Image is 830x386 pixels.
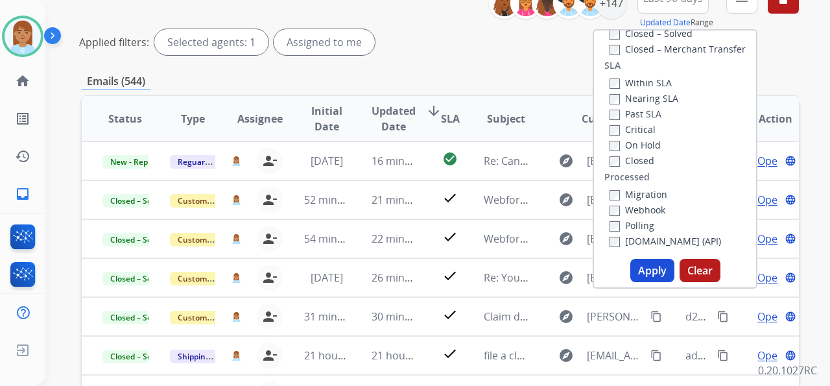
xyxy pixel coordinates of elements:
span: Closed – Solved [102,311,174,324]
span: SLA [441,111,460,127]
span: Assignee [237,111,283,127]
span: Reguard CS [170,155,229,169]
span: [EMAIL_ADDRESS][DOMAIN_NAME] [587,348,643,363]
span: Status [108,111,142,127]
span: 21 hours ago [372,348,436,363]
input: Closed [610,156,620,167]
span: Re: Can't Upload Photos [484,154,602,168]
span: Updated Date [372,103,416,134]
mat-icon: language [785,155,796,167]
input: [DOMAIN_NAME] (API) [610,237,620,247]
label: Webhook [610,204,665,216]
span: [EMAIL_ADDRESS][DOMAIN_NAME] [587,153,643,169]
span: [DATE] [311,154,343,168]
span: Type [181,111,205,127]
mat-icon: content_copy [650,350,662,361]
label: Within SLA [610,77,672,89]
mat-icon: explore [558,231,574,247]
span: 52 minutes ago [304,193,379,207]
mat-icon: language [785,194,796,206]
label: Polling [610,219,654,232]
input: Critical [610,125,620,136]
mat-icon: arrow_downward [426,103,442,119]
mat-icon: home [15,73,30,89]
label: Past SLA [610,108,661,120]
span: Customer [582,111,632,127]
span: Closed – Solved [102,233,174,247]
span: Customer Support [170,272,254,285]
span: Open [757,231,784,247]
mat-icon: check [442,268,458,283]
span: [PERSON_NAME][EMAIL_ADDRESS][DOMAIN_NAME] [587,309,643,324]
label: Critical [610,123,656,136]
span: Open [757,348,784,363]
input: Migration [610,190,620,200]
span: Re: Your Extend claim is approved [484,271,650,285]
span: New - Reply [102,155,161,169]
mat-icon: check [442,307,458,322]
span: 26 minutes ago [372,271,447,285]
span: Open [757,270,784,285]
input: Closed – Solved [610,29,620,40]
span: Open [757,192,784,208]
span: Customer Support [170,194,254,208]
div: Selected agents: 1 [154,29,268,55]
input: On Hold [610,141,620,151]
img: agent-avatar [231,156,241,166]
input: Nearing SLA [610,94,620,104]
span: Webform from [EMAIL_ADDRESS][DOMAIN_NAME] on [DATE] [484,232,777,246]
span: 31 minutes ago [304,309,379,324]
mat-icon: history [15,149,30,164]
p: Emails (544) [82,73,150,90]
span: 16 minutes ago [372,154,447,168]
span: Closed – Solved [102,194,174,208]
span: [EMAIL_ADDRESS][DOMAIN_NAME] [587,270,643,285]
mat-icon: explore [558,348,574,363]
mat-icon: explore [558,309,574,324]
span: [EMAIL_ADDRESS][DOMAIN_NAME] [587,192,643,208]
img: agent-avatar [231,350,241,361]
label: Migration [610,188,667,200]
label: SLA [604,59,621,72]
p: 0.20.1027RC [758,363,817,378]
span: Claim denied [484,309,547,324]
label: Closed – Solved [610,27,693,40]
mat-icon: list_alt [15,111,30,127]
span: Initial Date [304,103,350,134]
label: Processed [604,171,650,184]
mat-icon: person_remove [262,231,278,247]
span: 21 hours ago [304,348,368,363]
input: Within SLA [610,78,620,89]
p: Applied filters: [79,34,149,50]
button: Apply [630,259,674,282]
span: 22 minutes ago [372,232,447,246]
mat-icon: language [785,350,796,361]
button: Updated Date [640,18,691,28]
mat-icon: check [442,229,458,245]
mat-icon: person_remove [262,309,278,324]
mat-icon: content_copy [717,350,729,361]
mat-icon: person_remove [262,153,278,169]
mat-icon: inbox [15,186,30,202]
mat-icon: language [785,311,796,322]
mat-icon: content_copy [650,311,662,322]
span: Subject [487,111,525,127]
mat-icon: person_remove [262,270,278,285]
span: Range [640,17,713,28]
img: agent-avatar [231,195,241,205]
mat-icon: explore [558,270,574,285]
mat-icon: content_copy [717,311,729,322]
input: Closed – Merchant Transfer [610,45,620,55]
mat-icon: explore [558,153,574,169]
label: Nearing SLA [610,92,678,104]
img: agent-avatar [231,234,241,244]
span: Customer Support [170,233,254,247]
span: [DATE] [311,271,343,285]
img: agent-avatar [231,311,241,322]
th: Action [731,96,799,141]
span: file a claim [484,348,535,363]
span: Customer Support [170,311,254,324]
span: Open [757,309,784,324]
mat-icon: check [442,346,458,361]
button: Clear [680,259,720,282]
